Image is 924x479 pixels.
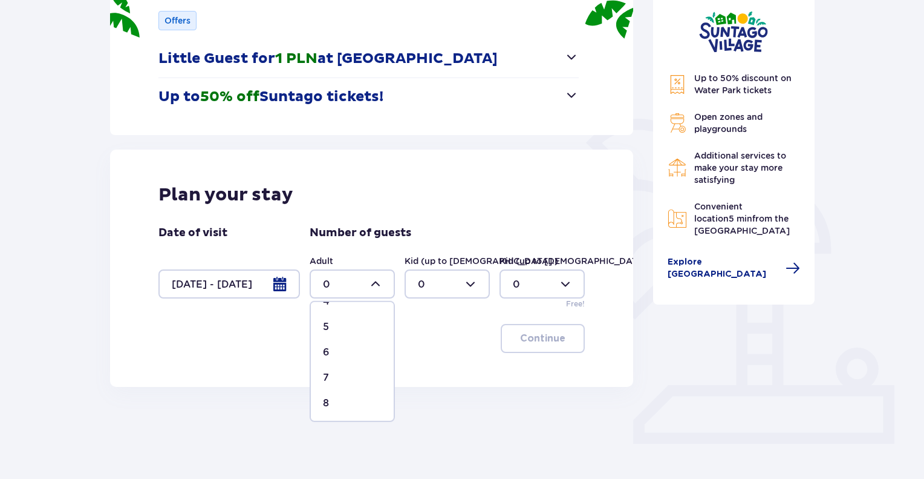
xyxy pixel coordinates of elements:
img: Restaurant Icon [668,158,687,177]
img: Grill Icon [668,113,687,133]
span: 5 min [729,214,752,223]
button: Little Guest for1 PLNat [GEOGRAPHIC_DATA] [158,40,579,78]
p: Date of visit [158,226,227,240]
label: Adult [310,255,333,267]
p: Offers [164,15,190,27]
p: 6 [323,346,330,359]
p: Up to Suntago tickets! [158,88,383,106]
label: Kid (up to [DEMOGRAPHIC_DATA].) [405,255,558,267]
span: Additional services to make your stay more satisfying [694,151,786,185]
img: Discount Icon [668,74,687,94]
p: Little Guest for at [GEOGRAPHIC_DATA] [158,50,498,68]
p: 4 [323,295,330,308]
p: 5 [323,320,329,334]
p: Continue [520,332,565,345]
button: Up to50% offSuntago tickets! [158,78,579,116]
span: Convenient location from the [GEOGRAPHIC_DATA] [694,202,790,236]
p: 8 [323,397,329,410]
p: Number of guests [310,226,411,240]
span: Explore [GEOGRAPHIC_DATA] [668,256,779,280]
a: Explore [GEOGRAPHIC_DATA] [668,256,801,280]
span: Up to 50% discount on Water Park tickets [694,73,792,95]
span: 1 PLN [275,50,317,68]
p: 7 [323,371,329,385]
p: Plan your stay [158,183,293,206]
img: Suntago Village [699,11,768,53]
p: Free! [566,299,585,309]
span: Open zones and playgrounds [694,112,763,134]
label: Kid (up to [DEMOGRAPHIC_DATA].) [499,255,653,267]
img: Map Icon [668,209,687,228]
button: Continue [501,324,585,353]
span: 50% off [200,88,259,106]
